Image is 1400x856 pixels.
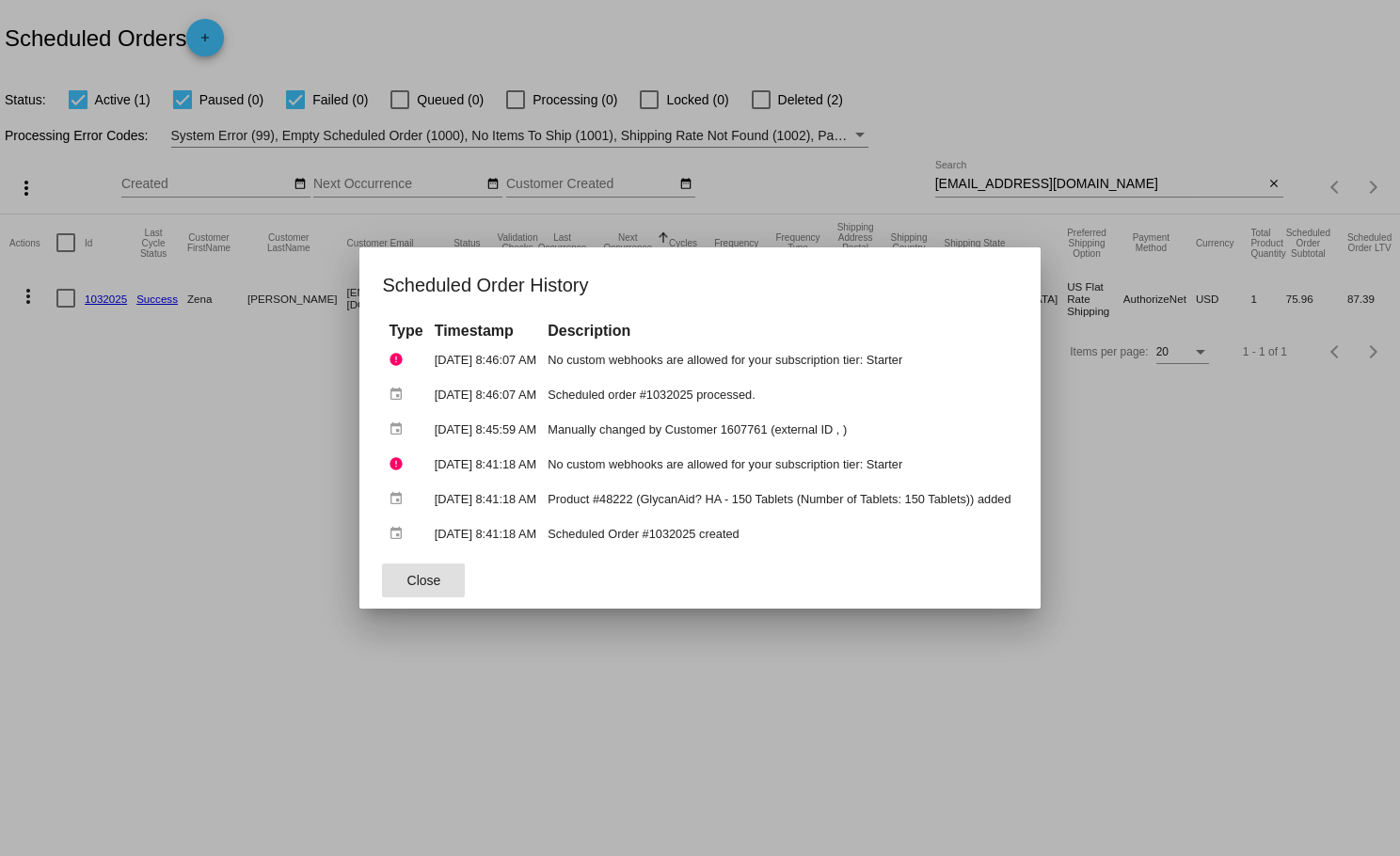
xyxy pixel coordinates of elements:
mat-icon: event [389,380,411,409]
button: Close dialog [382,563,465,597]
mat-icon: error [389,345,411,374]
td: [DATE] 8:45:59 AM [430,413,542,446]
th: Timestamp [430,321,542,341]
td: No custom webhooks are allowed for your subscription tier: Starter [543,343,1015,376]
td: Scheduled order #1032025 processed. [543,378,1015,411]
mat-icon: error [389,450,411,479]
mat-icon: event [389,519,411,548]
td: Product #48222 (GlycanAid? HA - 150 Tablets (Number of Tablets: 150 Tablets)) added [543,483,1015,515]
td: [DATE] 8:46:07 AM [430,378,542,411]
td: Manually changed by Customer 1607761 (external ID , ) [543,413,1015,446]
th: Type [384,321,427,341]
td: No custom webhooks are allowed for your subscription tier: Starter [543,448,1015,481]
td: [DATE] 8:41:18 AM [430,448,542,481]
td: [DATE] 8:41:18 AM [430,483,542,515]
h1: Scheduled Order History [382,270,1017,300]
span: Close [407,573,441,588]
td: [DATE] 8:41:18 AM [430,517,542,550]
td: [DATE] 8:46:07 AM [430,343,542,376]
mat-icon: event [389,484,411,514]
td: Scheduled Order #1032025 created [543,517,1015,550]
mat-icon: event [389,415,411,444]
th: Description [543,321,1015,341]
